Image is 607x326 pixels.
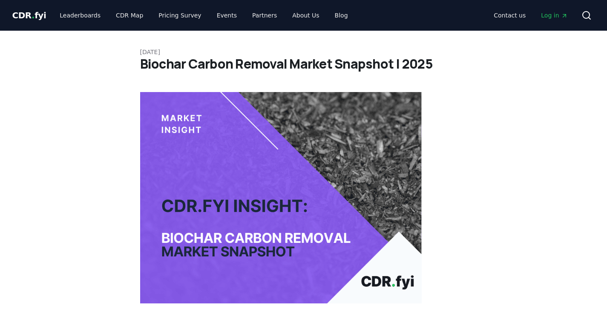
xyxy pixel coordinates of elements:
[140,56,467,72] h1: Biochar Carbon Removal Market Snapshot | 2025
[12,10,46,20] span: CDR fyi
[152,8,208,23] a: Pricing Survey
[328,8,355,23] a: Blog
[53,8,354,23] nav: Main
[12,9,46,21] a: CDR.fyi
[534,8,574,23] a: Log in
[487,8,532,23] a: Contact us
[53,8,107,23] a: Leaderboards
[32,10,35,20] span: .
[210,8,244,23] a: Events
[140,48,467,56] p: [DATE]
[109,8,150,23] a: CDR Map
[541,11,567,20] span: Log in
[140,92,422,303] img: blog post image
[487,8,574,23] nav: Main
[245,8,284,23] a: Partners
[285,8,326,23] a: About Us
